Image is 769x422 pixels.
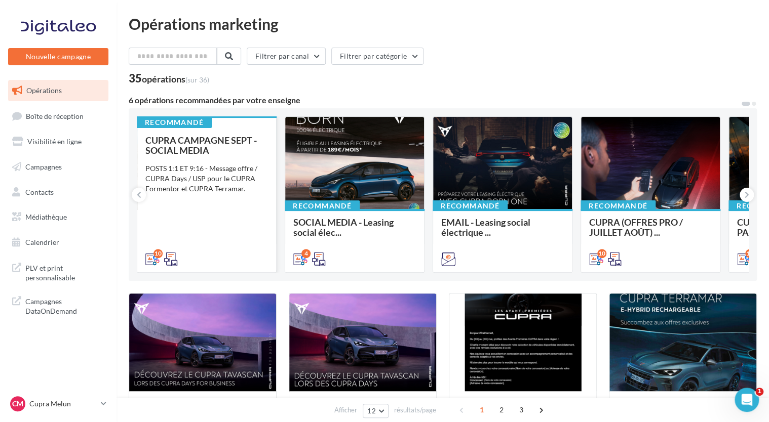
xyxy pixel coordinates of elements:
[25,294,104,316] span: Campagnes DataOnDemand
[145,135,257,156] span: CUPRA CAMPAGNE SEPT - SOCIAL MEDIA
[25,187,54,196] span: Contacts
[735,388,759,412] iframe: Intercom live chat
[285,200,360,212] div: Recommandé
[25,238,59,246] span: Calendrier
[589,217,683,238] span: CUPRA (OFFRES PRO / JUILLET AOÛT) ...
[129,16,757,31] div: Opérations marketing
[394,405,436,415] span: résultats/page
[129,73,209,84] div: 35
[581,200,656,212] div: Recommandé
[745,249,754,258] div: 11
[26,111,84,120] span: Boîte de réception
[6,156,110,178] a: Campagnes
[27,137,82,146] span: Visibilité en ligne
[26,86,62,95] span: Opérations
[6,182,110,203] a: Contacts
[129,96,741,104] div: 6 opérations recommandées par votre enseigne
[301,249,311,258] div: 4
[8,48,108,65] button: Nouvelle campagne
[6,105,110,127] a: Boîte de réception
[6,257,110,287] a: PLV et print personnalisable
[513,402,529,418] span: 3
[363,404,389,418] button: 12
[247,48,326,65] button: Filtrer par canal
[145,163,268,194] div: POSTS 1:1 ET 9:16 - Message offre / CUPRA Days / USP pour le CUPRA Formentor et CUPRA Terramar.
[755,388,763,396] span: 1
[441,217,530,238] span: EMAIL - Leasing social électrique ...
[142,74,209,83] div: opérations
[6,290,110,320] a: Campagnes DataOnDemand
[6,131,110,152] a: Visibilité en ligne
[474,402,490,418] span: 1
[29,399,97,409] p: Cupra Melun
[293,217,394,238] span: SOCIAL MEDIA - Leasing social élec...
[331,48,424,65] button: Filtrer par catégorie
[367,407,376,415] span: 12
[433,200,508,212] div: Recommandé
[153,249,163,258] div: 10
[6,206,110,228] a: Médiathèque
[493,402,510,418] span: 2
[185,75,209,84] span: (sur 36)
[25,162,62,171] span: Campagnes
[334,405,357,415] span: Afficher
[25,261,104,283] span: PLV et print personnalisable
[25,213,67,221] span: Médiathèque
[6,80,110,101] a: Opérations
[6,232,110,253] a: Calendrier
[8,394,108,413] a: CM Cupra Melun
[137,117,212,128] div: Recommandé
[597,249,606,258] div: 10
[12,399,23,409] span: CM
